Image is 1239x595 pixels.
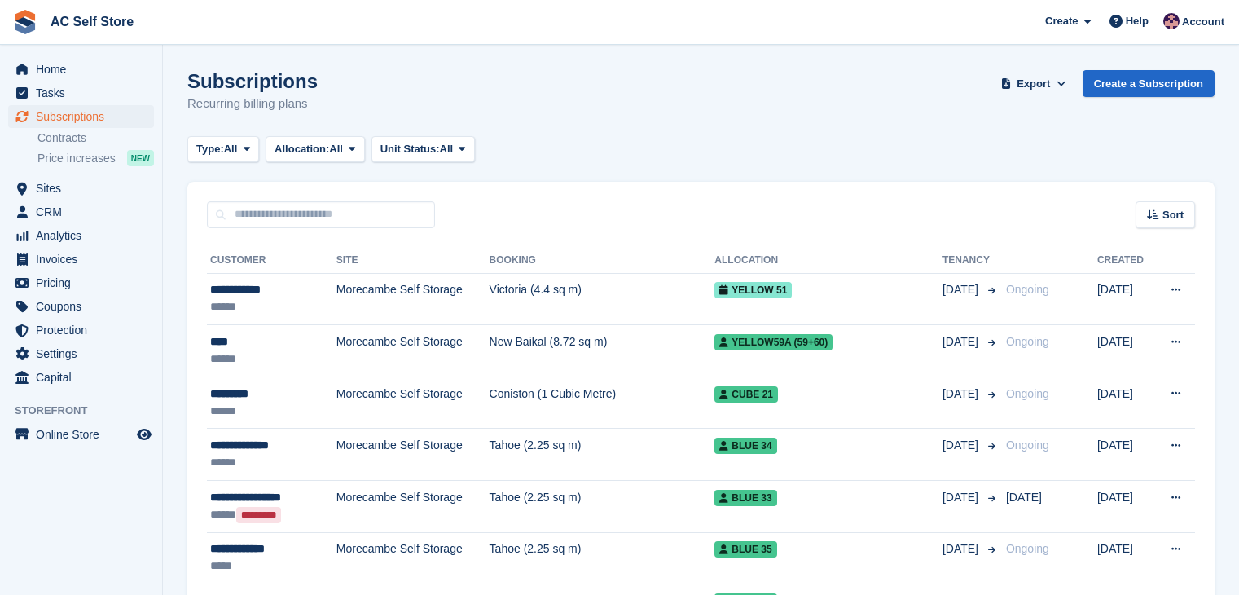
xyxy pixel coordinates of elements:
[714,248,942,274] th: Allocation
[36,271,134,294] span: Pricing
[942,281,982,298] span: [DATE]
[8,201,154,223] a: menu
[8,366,154,389] a: menu
[37,149,154,167] a: Price increases NEW
[36,295,134,318] span: Coupons
[36,366,134,389] span: Capital
[998,70,1070,97] button: Export
[1162,207,1184,223] span: Sort
[371,136,475,163] button: Unit Status: All
[36,105,134,128] span: Subscriptions
[714,334,833,350] span: Yellow59a (59+60)
[8,248,154,271] a: menu
[44,8,140,35] a: AC Self Store
[714,438,776,454] span: Blue 34
[336,481,490,533] td: Morecambe Self Storage
[36,342,134,365] span: Settings
[1097,248,1153,274] th: Created
[275,141,329,157] span: Allocation:
[490,248,715,274] th: Booking
[1006,283,1049,296] span: Ongoing
[336,532,490,584] td: Morecambe Self Storage
[1017,76,1050,92] span: Export
[8,177,154,200] a: menu
[1097,325,1153,377] td: [DATE]
[207,248,336,274] th: Customer
[8,295,154,318] a: menu
[1097,481,1153,533] td: [DATE]
[8,224,154,247] a: menu
[336,248,490,274] th: Site
[8,342,154,365] a: menu
[187,136,259,163] button: Type: All
[714,386,778,403] span: Cube 21
[36,58,134,81] span: Home
[8,423,154,446] a: menu
[36,177,134,200] span: Sites
[1083,70,1215,97] a: Create a Subscription
[490,377,715,429] td: Coniston (1 Cubic Metre)
[36,224,134,247] span: Analytics
[36,248,134,271] span: Invoices
[196,141,224,157] span: Type:
[1006,335,1049,348] span: Ongoing
[714,282,792,298] span: Yellow 51
[36,82,134,104] span: Tasks
[1045,13,1078,29] span: Create
[1126,13,1149,29] span: Help
[134,425,154,444] a: Preview store
[36,423,134,446] span: Online Store
[336,273,490,325] td: Morecambe Self Storage
[224,141,238,157] span: All
[1182,14,1224,30] span: Account
[1097,273,1153,325] td: [DATE]
[942,437,982,454] span: [DATE]
[13,10,37,34] img: stora-icon-8386f47178a22dfd0bd8f6a31ec36ba5ce8667c1dd55bd0f319d3a0aa187defe.svg
[440,141,454,157] span: All
[266,136,365,163] button: Allocation: All
[490,532,715,584] td: Tahoe (2.25 sq m)
[714,541,776,558] span: Blue 35
[329,141,343,157] span: All
[942,333,982,350] span: [DATE]
[714,490,776,506] span: Blue 33
[942,540,982,558] span: [DATE]
[15,403,162,419] span: Storefront
[187,95,318,113] p: Recurring billing plans
[1006,387,1049,400] span: Ongoing
[8,82,154,104] a: menu
[36,319,134,342] span: Protection
[37,130,154,146] a: Contracts
[36,201,134,223] span: CRM
[1163,13,1180,29] img: Ted Cox
[942,386,982,403] span: [DATE]
[127,150,154,166] div: NEW
[1006,542,1049,555] span: Ongoing
[37,151,116,166] span: Price increases
[942,248,1000,274] th: Tenancy
[1006,491,1042,504] span: [DATE]
[490,429,715,481] td: Tahoe (2.25 sq m)
[490,273,715,325] td: Victoria (4.4 sq m)
[8,319,154,342] a: menu
[187,70,318,92] h1: Subscriptions
[490,325,715,377] td: New Baikal (8.72 sq m)
[1097,429,1153,481] td: [DATE]
[942,489,982,506] span: [DATE]
[490,481,715,533] td: Tahoe (2.25 sq m)
[1097,532,1153,584] td: [DATE]
[8,105,154,128] a: menu
[336,429,490,481] td: Morecambe Self Storage
[8,271,154,294] a: menu
[1097,377,1153,429] td: [DATE]
[8,58,154,81] a: menu
[336,325,490,377] td: Morecambe Self Storage
[336,377,490,429] td: Morecambe Self Storage
[1006,439,1049,452] span: Ongoing
[380,141,440,157] span: Unit Status:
